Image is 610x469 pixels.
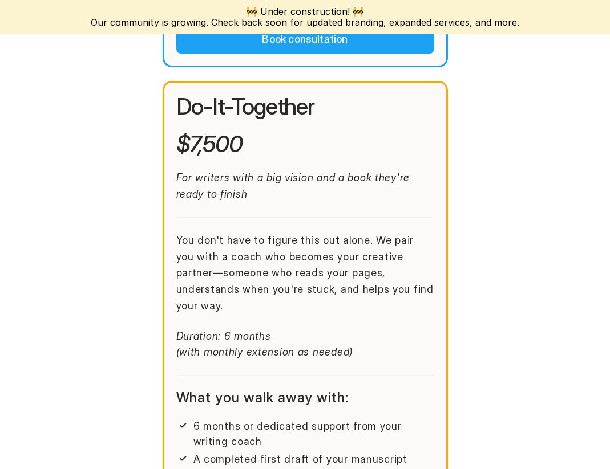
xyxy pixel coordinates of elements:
p: You don't have to figure this out alone. We pair you with a coach who becomes your creative partn... [176,233,434,315]
p: 6 months or dedicated support from your writing coach [193,418,434,449]
p: Our community is growing. Check back soon for updated branding, expanded services, and more. [91,17,519,28]
em: Duration: 6 months (with monthly extension as needed) [176,330,353,358]
h2: What you walk away with: [176,390,434,405]
p: 🚧 Under construction! 🚧 [91,6,519,17]
p: Book consultation [262,31,348,47]
em: $7,500 [176,130,243,158]
em: For writers with a big vision and a book they're ready to finish [176,172,413,200]
h2: Do-It-Together [176,95,434,119]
